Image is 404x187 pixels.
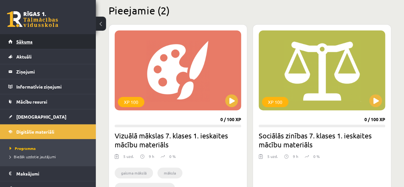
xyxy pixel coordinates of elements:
a: Programma [10,145,89,151]
legend: Informatīvie ziņojumi [16,79,88,94]
a: Digitālie materiāli [8,124,88,139]
a: Ziņojumi [8,64,88,79]
p: 0 % [169,153,176,159]
a: Informatīvie ziņojumi [8,79,88,94]
a: Aktuāli [8,49,88,64]
div: 5 uzd. [267,153,278,163]
p: 0 % [313,153,320,159]
span: Mācību resursi [16,99,47,105]
div: XP 100 [118,97,144,107]
legend: Maksājumi [16,166,88,181]
span: Biežāk uzdotie jautājumi [10,154,56,159]
a: Mācību resursi [8,94,88,109]
h2: Sociālās zinības 7. klases 1. ieskaites mācību materiāls [259,131,385,149]
li: māksla [157,168,182,178]
li: gaisma mākslā [115,168,153,178]
div: XP 100 [262,97,288,107]
a: Sākums [8,34,88,49]
span: Digitālie materiāli [16,129,54,135]
span: Programma [10,146,36,151]
legend: Ziņojumi [16,64,88,79]
div: 5 uzd. [123,153,134,163]
p: 9 h [293,153,298,159]
a: [DEMOGRAPHIC_DATA] [8,109,88,124]
span: Aktuāli [16,54,32,59]
span: [DEMOGRAPHIC_DATA] [16,114,66,120]
span: Sākums [16,39,33,44]
h2: Vizuālā mākslas 7. klases 1. ieskaites mācību materiāls [115,131,241,149]
a: Maksājumi [8,166,88,181]
a: Rīgas 1. Tālmācības vidusskola [7,11,58,27]
a: Biežāk uzdotie jautājumi [10,154,89,160]
h2: Pieejamie (2) [109,4,391,17]
p: 9 h [149,153,154,159]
